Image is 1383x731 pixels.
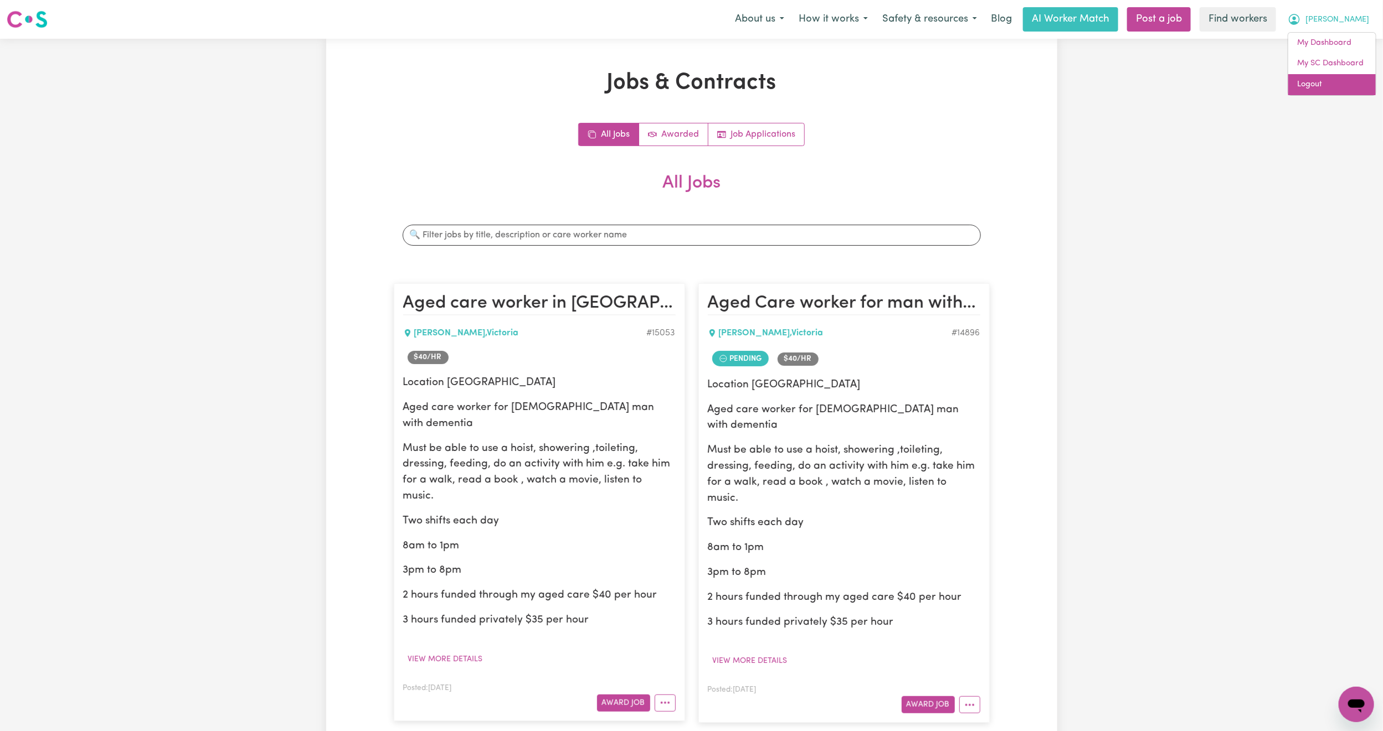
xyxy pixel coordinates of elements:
p: 8am to 1pm [403,538,676,554]
iframe: Button to launch messaging window, conversation in progress [1339,687,1374,722]
div: [PERSON_NAME] , Victoria [708,326,952,340]
p: Two shifts each day [403,514,676,530]
h2: All Jobs [394,173,990,211]
div: My Account [1288,32,1376,96]
a: All jobs [579,123,639,146]
h2: Aged care worker in Doreen [403,293,676,315]
a: AI Worker Match [1023,7,1118,32]
a: Post a job [1127,7,1191,32]
div: Job ID #14896 [952,326,980,340]
button: Award Job [597,694,650,712]
p: 3 hours funded privately $35 per hour [708,615,980,631]
button: My Account [1281,8,1376,31]
button: View more details [403,651,488,668]
h1: Jobs & Contracts [394,70,990,96]
a: Logout [1288,74,1376,95]
p: Location [GEOGRAPHIC_DATA] [403,375,676,391]
button: About us [728,8,791,31]
p: 2 hours funded through my aged care $40 per hour [403,588,676,604]
a: My SC Dashboard [1288,53,1376,74]
div: Job ID #15053 [647,326,676,340]
p: 3 hours funded privately $35 per hour [403,613,676,629]
p: Location [GEOGRAPHIC_DATA] [708,377,980,393]
span: Job rate per hour [778,352,819,366]
p: 3pm to 8pm [708,565,980,581]
span: [PERSON_NAME] [1305,14,1369,26]
a: Find workers [1200,7,1276,32]
p: 2 hours funded through my aged care $40 per hour [708,590,980,606]
a: My Dashboard [1288,33,1376,54]
a: Careseekers logo [7,7,48,32]
h2: Aged Care worker for man with dementia [708,293,980,315]
button: More options [655,694,676,712]
p: 8am to 1pm [708,540,980,556]
p: Must be able to use a hoist, showering ,toileting, dressing, feeding, do an activity with him e.g... [403,441,676,505]
span: Job contract pending review by care worker [712,351,769,366]
button: View more details [708,652,793,670]
p: Aged care worker for [DEMOGRAPHIC_DATA] man with dementia [708,402,980,434]
a: Blog [984,7,1019,32]
input: 🔍 Filter jobs by title, description or care worker name [403,225,981,246]
div: [PERSON_NAME] , Victoria [403,326,647,340]
p: Aged care worker for [DEMOGRAPHIC_DATA] man with dementia [403,400,676,432]
button: Award Job [902,696,955,713]
a: Job applications [708,123,804,146]
p: 3pm to 8pm [403,563,676,579]
span: Job rate per hour [408,351,449,364]
span: Posted: [DATE] [403,685,452,692]
p: Must be able to use a hoist, showering ,toileting, dressing, feeding, do an activity with him e.g... [708,443,980,506]
button: How it works [791,8,875,31]
a: Active jobs [639,123,708,146]
button: More options [959,696,980,713]
span: Posted: [DATE] [708,686,757,693]
img: Careseekers logo [7,9,48,29]
p: Two shifts each day [708,515,980,531]
button: Safety & resources [875,8,984,31]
